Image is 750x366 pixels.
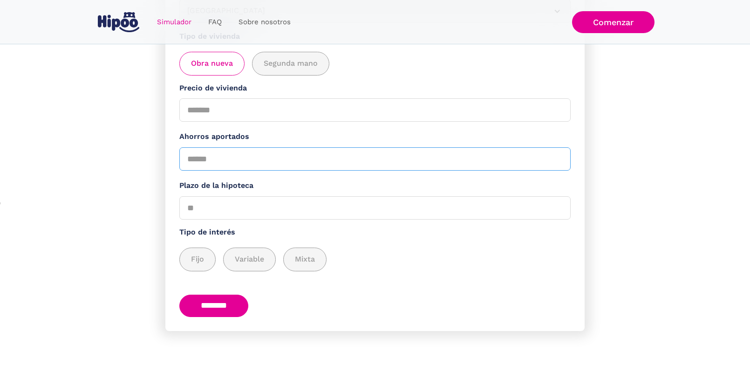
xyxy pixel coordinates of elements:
a: Sobre nosotros [230,13,299,31]
a: FAQ [200,13,230,31]
label: Tipo de interés [179,227,571,238]
label: Precio de vivienda [179,83,571,94]
a: Simulador [149,13,200,31]
label: Ahorros aportados [179,131,571,143]
span: Variable [235,254,264,265]
div: add_description_here [179,248,571,271]
label: Plazo de la hipoteca [179,180,571,192]
span: Obra nueva [191,58,233,69]
div: add_description_here [179,52,571,76]
a: Comenzar [572,11,655,33]
span: Mixta [295,254,315,265]
span: Segunda mano [264,58,318,69]
span: Fijo [191,254,204,265]
a: home [95,8,141,36]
